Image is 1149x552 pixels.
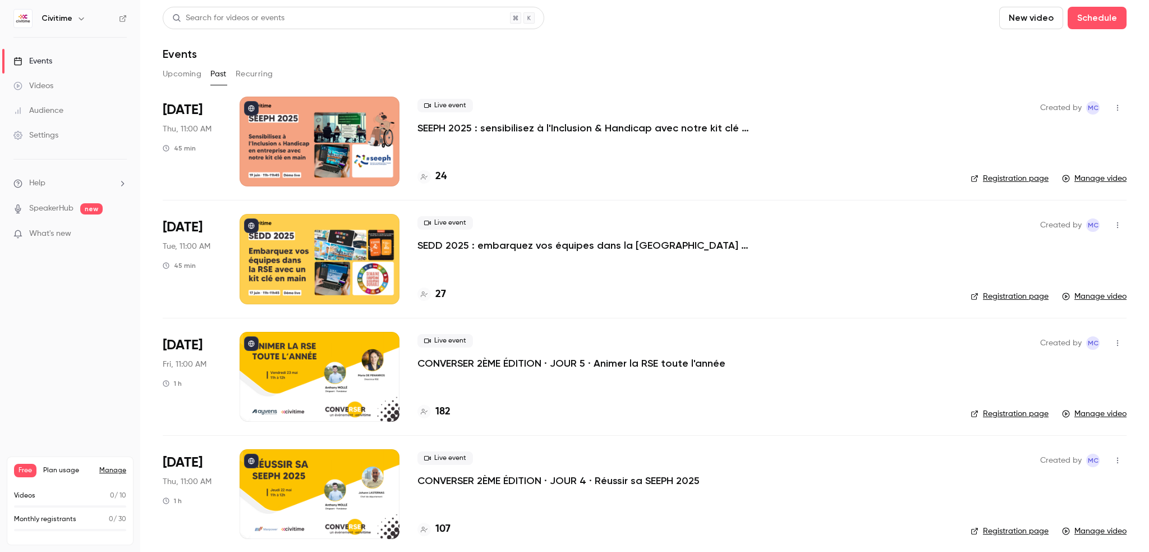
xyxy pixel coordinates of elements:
[80,203,103,215] span: new
[1088,336,1099,350] span: MC
[163,476,212,487] span: Thu, 11:00 AM
[236,65,273,83] button: Recurring
[163,379,182,388] div: 1 h
[1062,408,1127,419] a: Manage video
[99,466,126,475] a: Manage
[43,466,93,475] span: Plan usage
[13,80,53,92] div: Videos
[163,332,222,422] div: May 23 Fri, 11:00 AM (Europe/Paris)
[1062,173,1127,184] a: Manage video
[417,216,473,230] span: Live event
[417,451,473,465] span: Live event
[417,522,451,537] a: 107
[29,228,71,240] span: What's new
[971,526,1049,537] a: Registration page
[13,56,52,67] div: Events
[163,359,206,370] span: Fri, 11:00 AM
[163,454,203,472] span: [DATE]
[417,121,754,135] a: SEEPH 2025 : sensibilisez à l'Inclusion & Handicap avec notre kit clé en main !
[14,464,36,477] span: Free
[1088,454,1099,467] span: MC
[417,357,725,370] a: CONVERSER 2ÈME ÉDITION · JOUR 5 · Animer la RSE toute l'année
[417,334,473,348] span: Live event
[1040,454,1082,467] span: Created by
[435,169,447,184] h4: 24
[109,516,113,523] span: 0
[435,522,451,537] h4: 107
[1086,101,1100,115] span: Market Civitime
[14,491,35,501] p: Videos
[163,65,201,83] button: Upcoming
[971,408,1049,419] a: Registration page
[417,169,447,184] a: 24
[1086,218,1100,232] span: Market Civitime
[163,101,203,119] span: [DATE]
[210,65,227,83] button: Past
[163,124,212,135] span: Thu, 11:00 AM
[29,203,73,215] a: SpeakerHub
[1086,454,1100,467] span: Market Civitime
[417,99,473,112] span: Live event
[163,214,222,304] div: Jun 17 Tue, 11:00 AM (Europe/Paris)
[29,177,45,189] span: Help
[13,105,63,116] div: Audience
[163,218,203,236] span: [DATE]
[14,10,32,28] img: Civitime
[163,336,203,354] span: [DATE]
[172,12,284,24] div: Search for videos or events
[1062,291,1127,302] a: Manage video
[110,492,114,499] span: 0
[1088,101,1099,115] span: MC
[163,144,196,153] div: 45 min
[1062,526,1127,537] a: Manage video
[435,287,446,302] h4: 27
[13,130,58,141] div: Settings
[163,97,222,186] div: Jun 19 Thu, 11:00 AM (Europe/Paris)
[417,287,446,302] a: 27
[1088,218,1099,232] span: MC
[1040,101,1082,115] span: Created by
[971,173,1049,184] a: Registration page
[417,239,754,252] a: SEDD 2025 : embarquez vos équipes dans la [GEOGRAPHIC_DATA] avec un kit clé en main
[1040,218,1082,232] span: Created by
[163,261,196,270] div: 45 min
[42,13,72,24] h6: Civitime
[417,474,700,487] a: CONVERSER 2ÈME ÉDITION · JOUR 4 · Réussir sa SEEPH 2025
[14,514,76,524] p: Monthly registrants
[1068,7,1127,29] button: Schedule
[999,7,1063,29] button: New video
[113,229,127,239] iframe: Noticeable Trigger
[163,449,222,539] div: May 22 Thu, 11:00 AM (Europe/Paris)
[110,491,126,501] p: / 10
[163,241,210,252] span: Tue, 11:00 AM
[1040,336,1082,350] span: Created by
[417,404,451,419] a: 182
[13,177,127,189] li: help-dropdown-opener
[109,514,126,524] p: / 30
[971,291,1049,302] a: Registration page
[163,47,197,61] h1: Events
[1086,336,1100,350] span: Market Civitime
[435,404,451,419] h4: 182
[163,496,182,505] div: 1 h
